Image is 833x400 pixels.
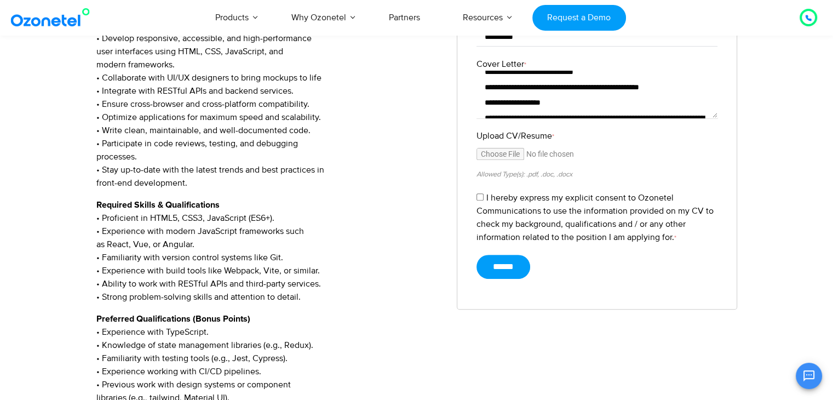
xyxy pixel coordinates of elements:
small: Allowed Type(s): .pdf, .doc, .docx [476,170,572,179]
p: • Develop responsive, accessible, and high-performance user interfaces using HTML, CSS, JavaScrip... [96,19,441,190]
label: Upload CV/Resume [476,129,717,142]
label: I hereby express my explicit consent to Ozonetel Communications to use the information provided o... [476,192,714,243]
label: Cover Letter [476,58,717,71]
p: • Proficient in HTML5, CSS3, JavaScript (ES6+). • Experience with modern JavaScript frameworks su... [96,198,441,304]
a: Request a Demo [532,5,626,31]
strong: Preferred Qualifications (Bonus Points) [96,315,250,323]
button: Open chat [796,363,822,389]
strong: Required Skills & Qualifications [96,201,220,209]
